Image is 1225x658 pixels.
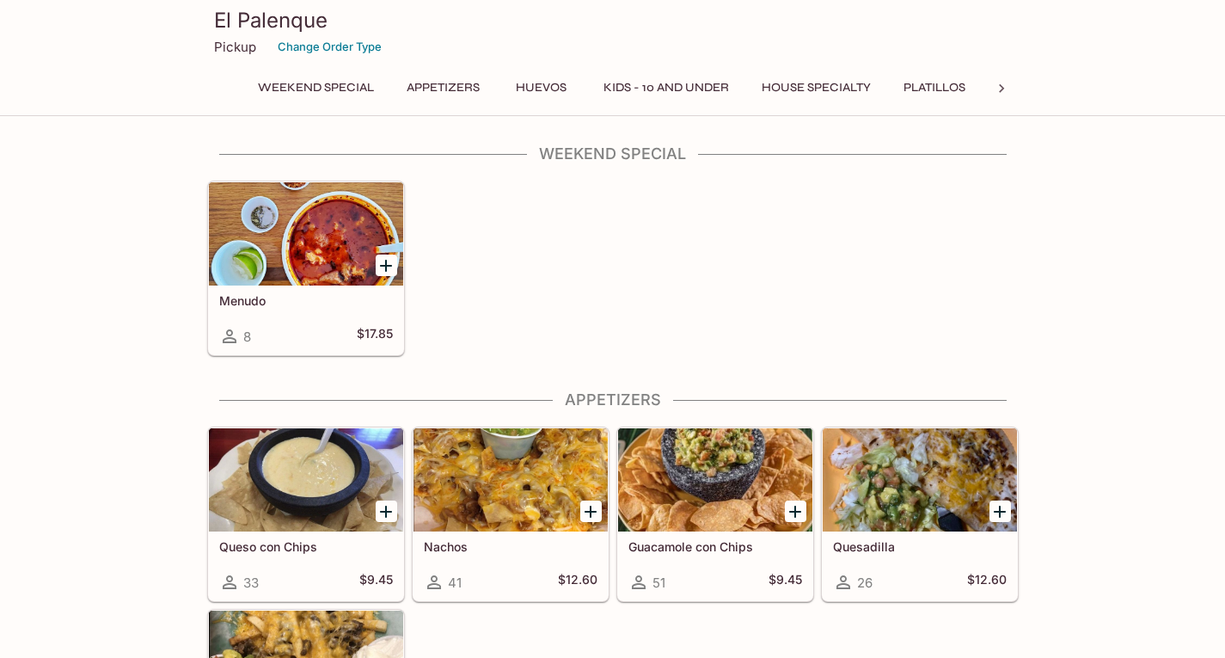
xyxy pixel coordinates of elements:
h5: Guacamole con Chips [628,539,802,554]
h5: $12.60 [558,572,597,593]
h5: Nachos [424,539,597,554]
p: Pickup [214,39,256,55]
div: Guacamole con Chips [618,428,812,532]
button: House Specialty [752,76,880,100]
span: 33 [243,575,259,591]
a: Queso con Chips33$9.45 [208,427,404,601]
button: Kids - 10 and Under [594,76,738,100]
h4: Weekend Special [207,145,1019,163]
button: Appetizers [397,76,489,100]
a: Nachos41$12.60 [413,427,609,601]
h4: Appetizers [207,390,1019,409]
h3: El Palenque [214,7,1012,34]
h5: $17.85 [357,326,393,347]
a: Quesadilla26$12.60 [822,427,1018,601]
h5: $9.45 [359,572,393,593]
h5: Quesadilla [833,539,1007,554]
button: Add Queso con Chips [376,501,397,522]
h5: Queso con Chips [219,539,393,554]
button: Add Nachos [580,501,602,522]
div: Queso con Chips [209,428,403,532]
span: 8 [243,329,251,345]
div: Menudo [209,182,403,286]
span: 41 [448,575,462,591]
h5: $9.45 [769,572,802,593]
a: Menudo8$17.85 [208,181,404,355]
button: Platillos [894,76,975,100]
h5: Menudo [219,293,393,308]
button: Add Quesadilla [989,501,1011,522]
button: Weekend Special [248,76,383,100]
h5: $12.60 [967,572,1007,593]
a: Guacamole con Chips51$9.45 [617,427,813,601]
button: Add Guacamole con Chips [785,501,806,522]
button: Huevos [503,76,580,100]
div: Nachos [413,428,608,532]
span: 26 [857,575,873,591]
div: Quesadilla [823,428,1017,532]
button: Change Order Type [270,34,389,60]
span: 51 [652,575,665,591]
button: Add Menudo [376,255,397,276]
